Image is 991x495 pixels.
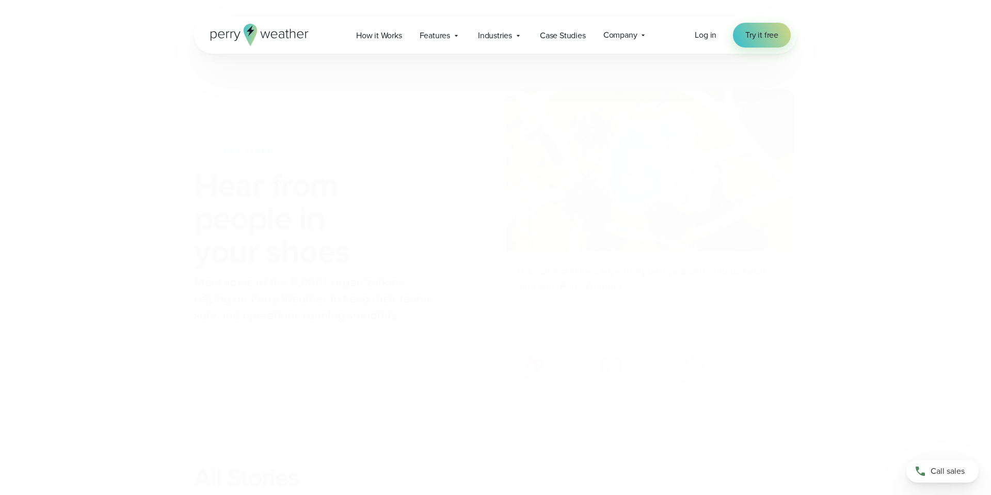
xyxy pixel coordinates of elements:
[347,25,411,46] a: How it Works
[906,460,979,483] a: Call sales
[745,29,778,41] span: Try it free
[733,23,791,48] a: Try it free
[356,29,402,42] span: How it Works
[603,29,637,41] span: Company
[931,465,965,477] span: Call sales
[695,29,716,41] a: Log in
[531,25,595,46] a: Case Studies
[478,29,512,42] span: Industries
[420,29,450,42] span: Features
[540,29,586,42] span: Case Studies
